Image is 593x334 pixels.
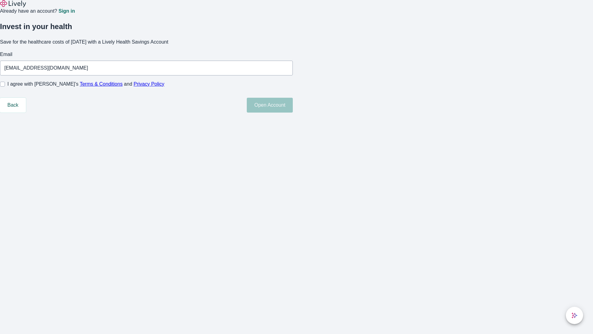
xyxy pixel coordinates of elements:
span: I agree with [PERSON_NAME]’s and [7,80,164,88]
a: Terms & Conditions [80,81,123,87]
a: Privacy Policy [134,81,165,87]
button: chat [566,307,583,324]
a: Sign in [58,9,75,14]
svg: Lively AI Assistant [571,312,578,319]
